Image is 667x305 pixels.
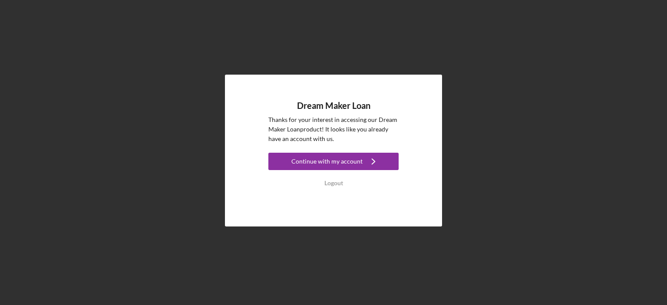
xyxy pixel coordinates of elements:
div: Logout [324,174,343,192]
a: Continue with my account [268,153,399,172]
button: Continue with my account [268,153,399,170]
p: Thanks for your interest in accessing our Dream Maker Loan product! It looks like you already hav... [268,115,399,144]
button: Logout [268,174,399,192]
h4: Dream Maker Loan [297,101,370,111]
div: Continue with my account [291,153,363,170]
